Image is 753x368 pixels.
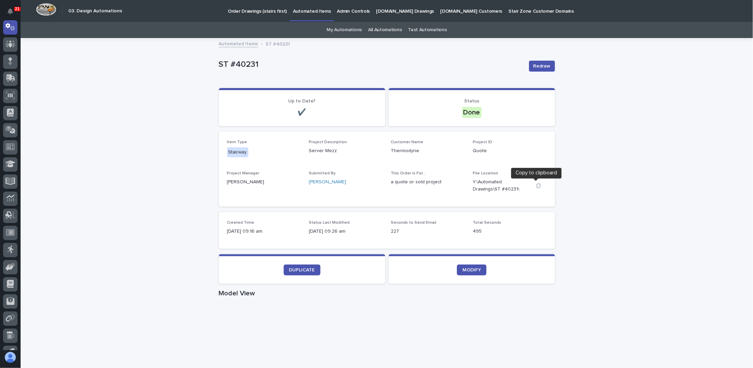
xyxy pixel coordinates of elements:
[36,3,56,16] img: Workspace Logo
[473,179,530,193] : Y:\Automated Drawings\ST #40231\
[391,147,465,155] p: Thermodyne
[464,99,479,103] span: Status
[309,221,350,225] span: Status Last Modified
[3,4,17,19] button: Notifications
[473,221,502,225] span: Total Seconds
[289,268,315,272] span: DUPLICATE
[462,107,482,118] div: Done
[408,22,447,38] a: Test Automations
[309,179,346,186] a: [PERSON_NAME]
[391,171,426,175] span: This Order is For...
[3,350,17,365] button: users-avatar
[227,147,248,157] div: Stairway
[473,228,547,235] p: 495
[473,147,547,155] p: Quote
[462,268,481,272] span: MODIFY
[533,63,551,70] span: Redraw
[227,179,301,186] p: [PERSON_NAME]
[368,22,402,38] a: All Automations
[68,8,122,14] h2: 03. Design Automations
[227,140,247,144] span: Item Type
[284,265,320,275] a: DUPLICATE
[327,22,362,38] a: My Automations
[529,61,555,72] button: Redraw
[266,40,290,47] p: ST #40231
[227,108,377,116] p: ✔️
[457,265,486,275] a: MODIFY
[15,7,20,11] p: 21
[391,140,424,144] span: Customer Name
[309,171,336,175] span: Submitted By
[219,289,555,297] h1: Model View
[9,8,17,19] div: Notifications21
[309,228,383,235] p: [DATE] 09:26 am
[219,60,523,70] p: ST #40231
[473,171,498,175] span: File Location
[391,228,465,235] p: 227
[391,221,437,225] span: Seconds to Send Email
[309,147,383,155] p: Server Mezz
[391,179,465,186] p: a quote or sold project
[227,221,255,225] span: Created Time
[473,140,493,144] span: Project ID
[227,171,260,175] span: Project Manager
[227,228,301,235] p: [DATE] 09:16 am
[288,99,316,103] span: Up to Date?
[309,140,347,144] span: Project Description
[219,39,258,47] a: Automated Items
